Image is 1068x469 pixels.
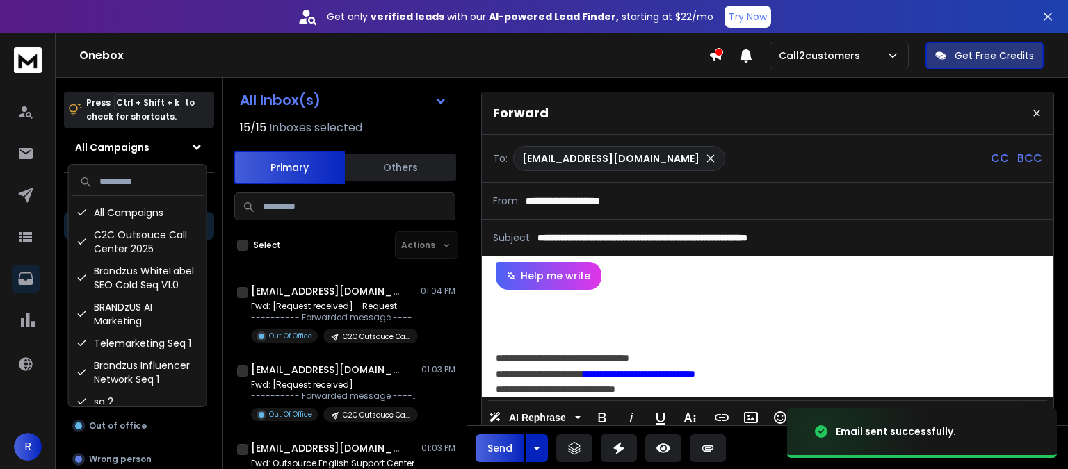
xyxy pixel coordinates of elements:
[75,140,149,154] h1: All Campaigns
[1017,150,1042,167] p: BCC
[496,262,601,290] button: Help me write
[506,412,569,424] span: AI Rephrase
[493,104,549,123] p: Forward
[251,390,418,402] p: ---------- Forwarded message --------- From: [GEOGRAPHIC_DATA]
[72,260,204,296] div: Brandzus WhiteLabel SEO Cold Seq V1.0
[618,404,645,431] button: Italic (Ctrl+I)
[251,301,418,312] p: Fwd: [Request received] - Request
[269,120,362,136] h3: Inboxes selected
[251,363,404,377] h1: [EMAIL_ADDRESS][DOMAIN_NAME]
[371,10,444,24] strong: verified leads
[14,47,42,73] img: logo
[72,332,204,354] div: Telemarketing Seq 1
[240,120,266,136] span: 15 / 15
[955,49,1034,63] p: Get Free Credits
[343,331,410,342] p: C2C Outsouce Call Center 2025
[421,443,455,454] p: 01:03 PM
[729,10,767,24] p: Try Now
[72,354,204,390] div: Brandzus Influencer Network Seq 1
[89,454,152,465] p: Wrong person
[343,410,410,420] p: C2C Outsouce Call Center 2025
[709,404,735,431] button: Insert Link (Ctrl+K)
[251,458,418,469] p: Fwd: Outsource English Support Center
[86,96,195,124] p: Press to check for shortcuts.
[254,240,281,251] label: Select
[72,296,204,332] div: BRANDzUS AI Marketing
[89,420,147,431] p: Out of office
[251,284,404,298] h1: [EMAIL_ADDRESS][DOMAIN_NAME]
[269,331,312,341] p: Out Of Office
[522,151,699,165] p: [EMAIL_ADDRESS][DOMAIN_NAME]
[589,404,615,431] button: Bold (Ctrl+B)
[251,441,404,455] h1: [EMAIL_ADDRESS][DOMAIN_NAME]
[493,194,520,208] p: From:
[269,409,312,420] p: Out Of Office
[493,231,532,245] p: Subject:
[647,404,674,431] button: Underline (Ctrl+U)
[421,364,455,375] p: 01:03 PM
[72,201,204,224] div: All Campaigns
[493,151,508,165] p: To:
[476,434,524,462] button: Send
[779,49,866,63] p: Call2customers
[14,433,42,461] span: R
[64,184,214,204] h3: Filters
[677,404,703,431] button: More Text
[738,404,764,431] button: Insert Image (Ctrl+P)
[489,10,619,24] strong: AI-powered Lead Finder,
[114,94,181,110] span: Ctrl + Shift + k
[72,390,204,413] div: sq 2
[327,10,713,24] p: Get only with our starting at $22/mo
[251,312,418,323] p: ---------- Forwarded message --------- From: Coder
[240,93,321,107] h1: All Inbox(s)
[421,286,455,297] p: 01:04 PM
[991,150,1009,167] p: CC
[251,379,418,390] p: Fwd: [Request received]
[234,151,345,184] button: Primary
[72,224,204,260] div: C2C Outsouce Call Center 2025
[345,152,456,183] button: Others
[767,404,793,431] button: Emoticons
[79,47,709,64] h1: Onebox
